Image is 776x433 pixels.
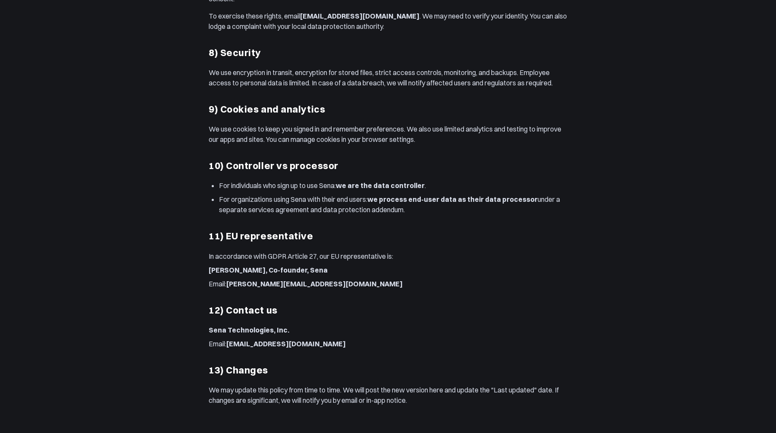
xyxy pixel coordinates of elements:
[209,124,567,144] p: We use cookies to keep you signed in and remember preferences. We also use limited analytics and ...
[209,251,567,261] p: In accordance with GDPR Article 27, our EU representative is:
[209,45,567,60] h2: 8) Security
[226,279,403,288] a: [PERSON_NAME][EMAIL_ADDRESS][DOMAIN_NAME]
[226,339,346,348] a: [EMAIL_ADDRESS][DOMAIN_NAME]
[219,180,567,191] p: For individuals who sign up to use Sena: .
[209,266,328,274] strong: [PERSON_NAME], Co-founder, Sena
[209,158,567,173] h2: 10) Controller vs processor
[209,229,567,244] h2: 11) EU representative
[209,363,567,378] h2: 13) Changes
[209,102,567,117] h2: 9) Cookies and analytics
[209,339,567,349] p: Email:
[209,279,567,289] p: Email:
[219,194,567,215] p: For organizations using Sena with their end users: under a separate services agreement and data p...
[209,385,567,405] p: We may update this policy from time to time. We will post the new version here and update the "La...
[209,303,567,318] h2: 12) Contact us
[336,181,425,190] strong: we are the data controller
[209,11,567,31] p: To exercise these rights, email . We may need to verify your identity. You can also lodge a compl...
[209,67,567,88] p: We use encryption in transit, encryption for stored files, strict access controls, monitoring, an...
[209,326,289,334] strong: Sena Technologies, Inc.
[367,195,538,204] strong: we process end-user data as their data processor
[300,12,419,20] a: [EMAIL_ADDRESS][DOMAIN_NAME]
